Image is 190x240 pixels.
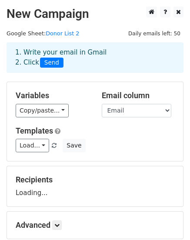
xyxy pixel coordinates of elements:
[16,220,174,230] h5: Advanced
[102,91,175,100] h5: Email column
[16,104,69,117] a: Copy/paste...
[16,91,89,100] h5: Variables
[125,30,183,37] a: Daily emails left: 50
[125,29,183,38] span: Daily emails left: 50
[9,48,181,68] div: 1. Write your email in Gmail 2. Click
[46,30,79,37] a: Donor List 2
[7,30,79,37] small: Google Sheet:
[16,126,53,135] a: Templates
[16,139,49,152] a: Load...
[16,175,174,198] div: Loading...
[63,139,85,152] button: Save
[7,7,183,21] h2: New Campaign
[40,58,63,68] span: Send
[16,175,174,185] h5: Recipients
